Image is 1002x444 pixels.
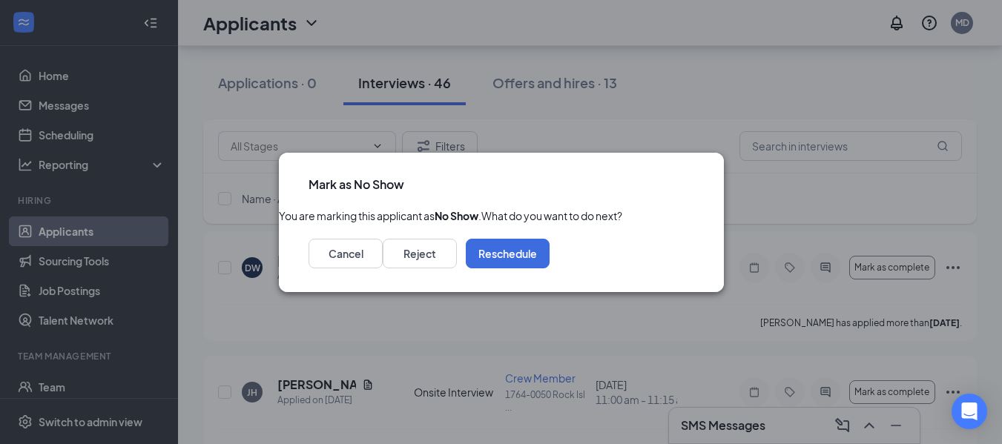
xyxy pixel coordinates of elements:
[481,208,622,224] p: What do you want to do next?
[435,209,478,222] b: No Show
[952,394,987,429] div: Open Intercom Messenger
[279,208,481,224] p: You are marking this applicant as .
[466,239,550,268] button: Reschedule
[309,239,383,268] button: Cancel
[309,176,404,193] h3: Mark as No Show
[383,239,457,268] button: Reject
